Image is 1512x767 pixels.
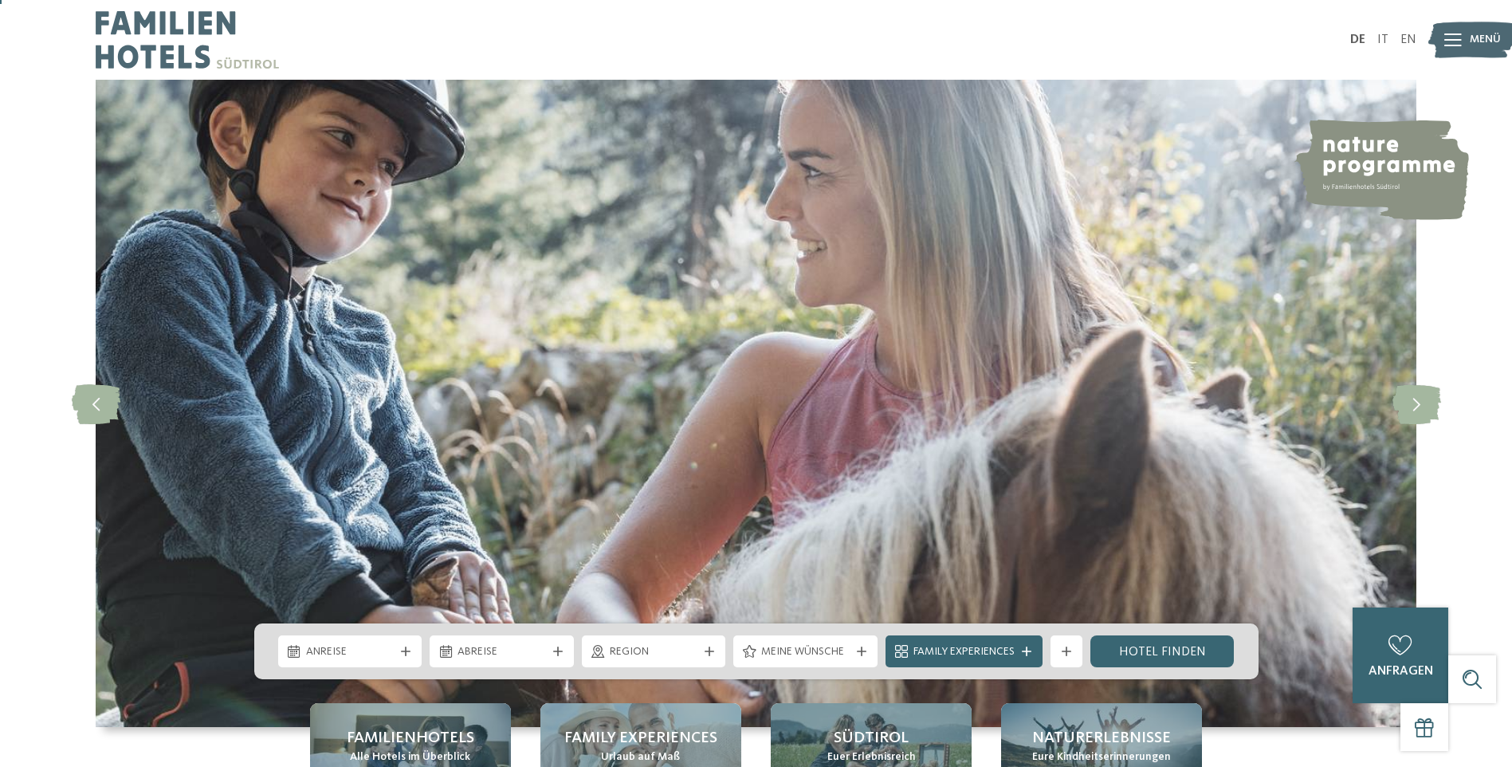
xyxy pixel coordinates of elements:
[1032,727,1171,749] span: Naturerlebnisse
[1090,635,1235,667] a: Hotel finden
[1350,33,1365,46] a: DE
[1470,32,1501,48] span: Menü
[347,727,474,749] span: Familienhotels
[827,749,916,765] span: Euer Erlebnisreich
[306,644,395,660] span: Anreise
[96,80,1416,727] img: Familienhotels Südtirol: The happy family places
[1400,33,1416,46] a: EN
[913,644,1015,660] span: Family Experiences
[458,644,546,660] span: Abreise
[1294,120,1469,220] img: nature programme by Familienhotels Südtirol
[1377,33,1388,46] a: IT
[601,749,680,765] span: Urlaub auf Maß
[350,749,470,765] span: Alle Hotels im Überblick
[1353,608,1448,703] a: anfragen
[834,727,909,749] span: Südtirol
[1369,665,1433,678] span: anfragen
[1032,749,1171,765] span: Eure Kindheitserinnerungen
[761,644,850,660] span: Meine Wünsche
[610,644,698,660] span: Region
[564,727,717,749] span: Family Experiences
